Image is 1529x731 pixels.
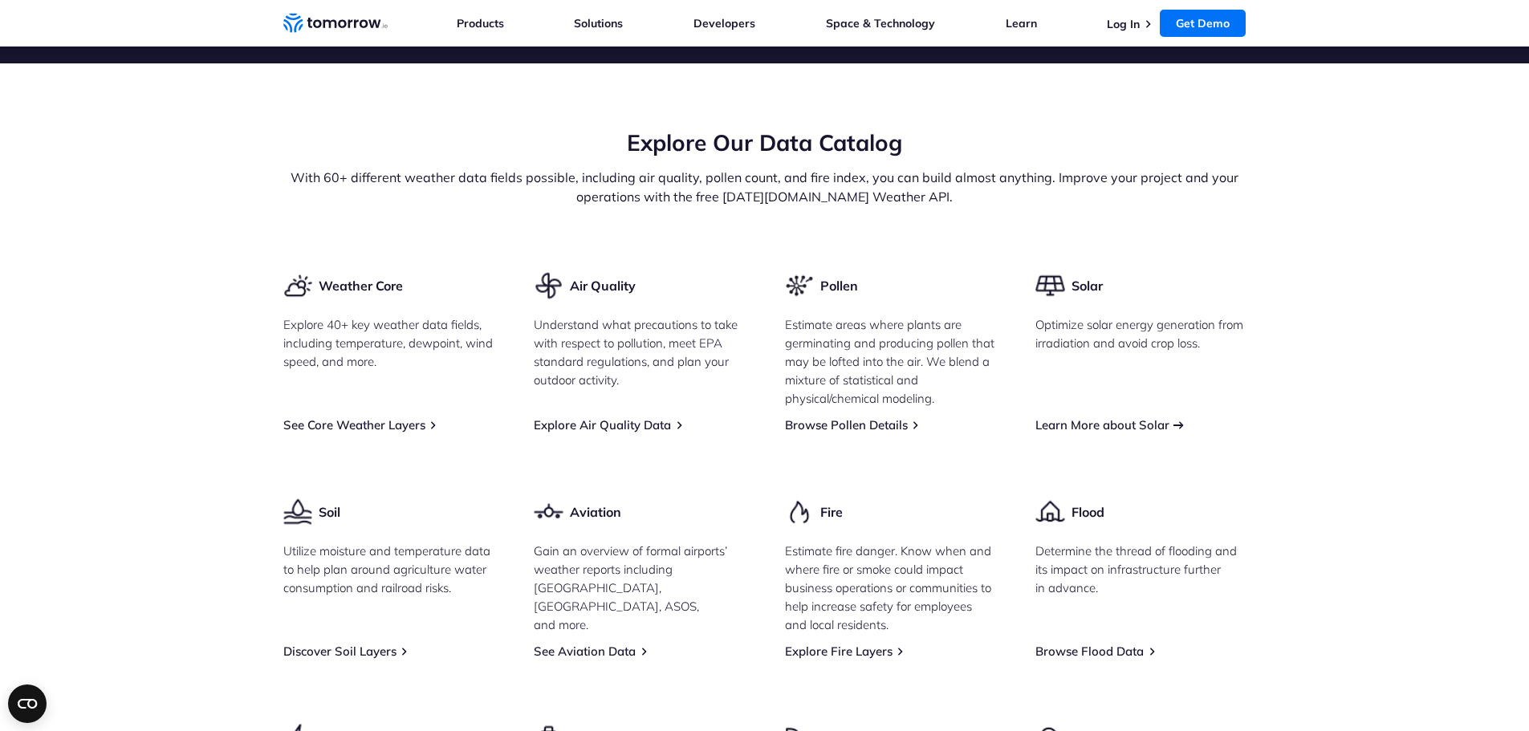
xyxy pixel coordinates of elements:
p: Understand what precautions to take with respect to pollution, meet EPA standard regulations, and... [534,315,745,389]
a: Learn More about Solar [1035,417,1169,433]
a: Home link [283,11,388,35]
h3: Air Quality [570,277,636,294]
a: Products [457,16,504,30]
a: See Core Weather Layers [283,417,425,433]
a: Browse Flood Data [1035,644,1144,659]
h3: Weather Core [319,277,403,294]
a: Get Demo [1160,10,1246,37]
a: Learn [1006,16,1037,30]
a: Log In [1107,17,1140,31]
a: Solutions [574,16,623,30]
a: Developers [693,16,755,30]
a: See Aviation Data [534,644,636,659]
p: Determine the thread of flooding and its impact on infrastructure further in advance. [1035,542,1246,597]
p: Gain an overview of formal airports’ weather reports including [GEOGRAPHIC_DATA], [GEOGRAPHIC_DAT... [534,542,745,634]
a: Discover Soil Layers [283,644,396,659]
p: Estimate fire danger. Know when and where fire or smoke could impact business operations or commu... [785,542,996,634]
p: Estimate areas where plants are germinating and producing pollen that may be lofted into the air.... [785,315,996,408]
h2: Explore Our Data Catalog [283,128,1246,158]
h3: Pollen [820,277,858,294]
h3: Solar [1072,277,1103,294]
button: Open CMP widget [8,684,47,723]
h3: Soil [319,503,340,521]
a: Explore Air Quality Data [534,417,671,433]
a: Browse Pollen Details [785,417,908,433]
p: With 60+ different weather data fields possible, including air quality, pollen count, and fire in... [283,168,1246,206]
h3: Fire [820,503,843,521]
a: Space & Technology [826,16,935,30]
p: Utilize moisture and temperature data to help plan around agriculture water consumption and railr... [283,542,494,597]
a: Explore Fire Layers [785,644,893,659]
p: Optimize solar energy generation from irradiation and avoid crop loss. [1035,315,1246,352]
h3: Aviation [570,503,621,521]
p: Explore 40+ key weather data fields, including temperature, dewpoint, wind speed, and more. [283,315,494,371]
h3: Flood [1072,503,1104,521]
